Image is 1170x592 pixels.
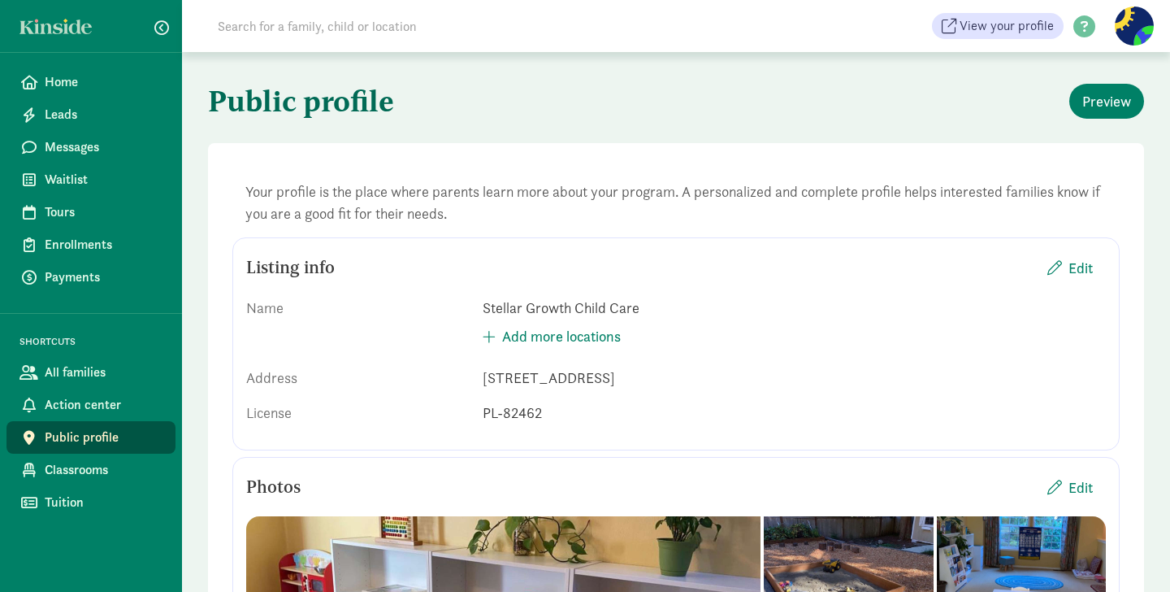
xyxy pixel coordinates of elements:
span: Payments [45,268,162,287]
button: Add more locations [470,319,634,354]
span: Add more locations [502,325,621,347]
button: Edit [1034,250,1106,285]
a: Classrooms [6,454,175,486]
div: License [246,402,470,424]
span: Edit [1068,257,1093,279]
a: Tours [6,196,175,229]
a: Enrollments [6,229,175,261]
div: Address [246,367,470,389]
span: Edit [1068,477,1093,498]
iframe: Chat Widget [1089,514,1170,592]
a: Messages [6,131,175,163]
div: Your profile is the place where parents learn more about your program. A personalized and complet... [232,168,1120,237]
div: PL-82462 [483,402,1106,424]
a: Payments [6,261,175,294]
a: Public profile [6,421,175,454]
span: Home [45,72,162,92]
div: [STREET_ADDRESS] [483,367,1106,389]
span: Tuition [45,493,162,512]
input: Search for a family, child or location [208,10,664,42]
button: Preview [1069,84,1144,119]
a: Tuition [6,486,175,519]
div: Name [246,297,470,354]
a: View your profile [932,13,1064,39]
a: Waitlist [6,163,175,196]
a: Action center [6,389,175,421]
a: All families [6,356,175,389]
span: Preview [1082,90,1131,112]
a: Home [6,66,175,98]
a: Leads [6,98,175,131]
span: Waitlist [45,170,162,189]
span: Enrollments [45,235,162,255]
span: Messages [45,137,162,157]
div: Stellar Growth Child Care [483,297,1106,319]
h5: Listing info [246,258,335,277]
h5: Photos [246,477,301,497]
span: All families [45,363,162,382]
span: Leads [45,105,162,124]
h1: Public profile [208,72,673,130]
span: Public profile [45,428,162,447]
span: Classrooms [45,460,162,480]
span: View your profile [960,16,1054,36]
button: Edit [1034,470,1106,505]
span: Tours [45,202,162,222]
span: Action center [45,395,162,415]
